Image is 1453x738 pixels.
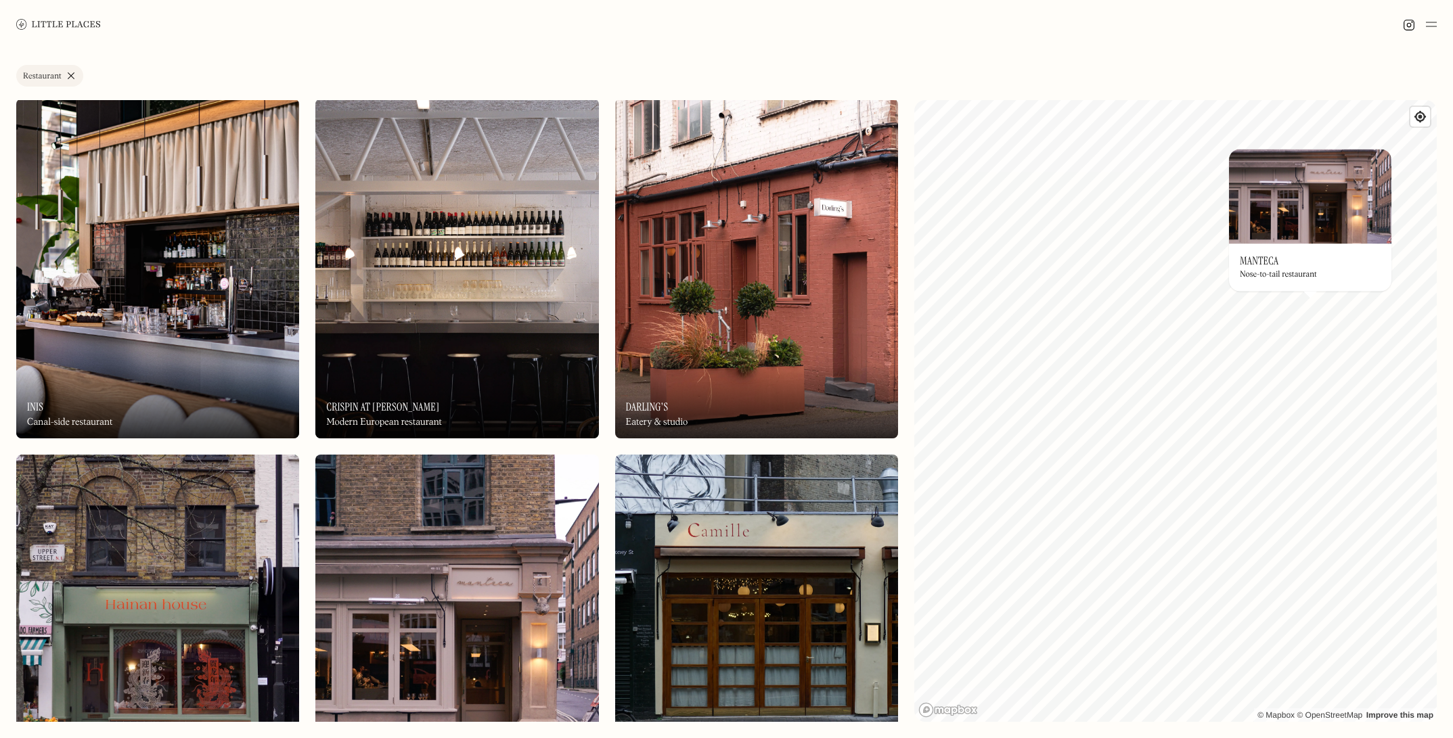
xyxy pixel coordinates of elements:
a: Crispin at Studio VoltaireCrispin at Studio VoltaireCrispin at [PERSON_NAME]Modern European resta... [315,99,598,438]
a: Mapbox homepage [918,702,978,718]
a: OpenStreetMap [1297,710,1362,720]
a: Restaurant [16,65,83,87]
a: Darling'sDarling'sDarling'sEatery & studio [615,99,898,438]
img: Darling's [615,99,898,438]
img: Crispin at Studio Voltaire [315,99,598,438]
img: Manteca [1229,149,1391,244]
a: MantecaMantecaMantecaNose-to-tail restaurant [1229,149,1391,291]
button: Find my location [1410,107,1430,126]
h3: Darling's [626,400,669,413]
img: Inis [16,99,299,438]
a: Mapbox [1257,710,1295,720]
div: Nose-to-tail restaurant [1240,271,1317,280]
div: Restaurant [23,72,62,80]
canvas: Map [914,100,1437,722]
div: Canal-side restaurant [27,417,112,428]
a: InisInisInisCanal-side restaurant [16,99,299,438]
div: Modern European restaurant [326,417,442,428]
h3: Crispin at [PERSON_NAME] [326,400,439,413]
h3: Manteca [1240,254,1278,267]
a: Improve this map [1366,710,1433,720]
div: Eatery & studio [626,417,688,428]
h3: Inis [27,400,43,413]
